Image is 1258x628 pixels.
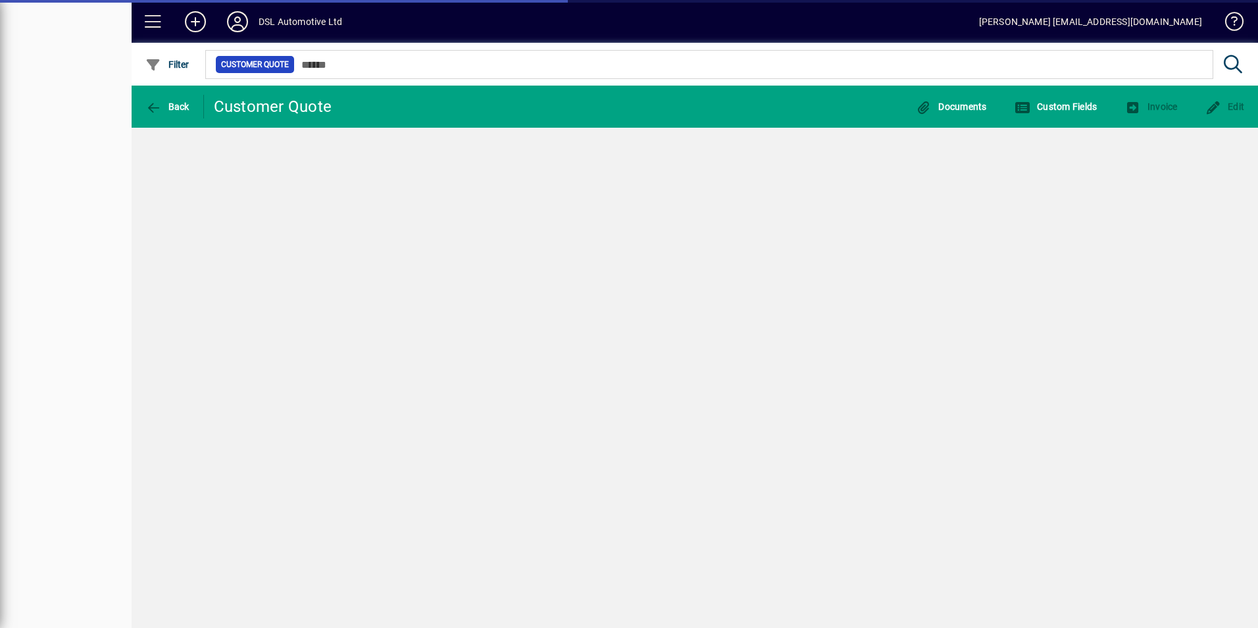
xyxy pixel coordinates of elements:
button: Filter [142,53,193,76]
button: Invoice [1121,95,1180,118]
span: Filter [145,59,189,70]
span: Back [145,101,189,112]
button: Edit [1202,95,1248,118]
button: Back [142,95,193,118]
div: DSL Automotive Ltd [259,11,342,32]
button: Add [174,10,216,34]
div: Customer Quote [214,96,332,117]
div: [PERSON_NAME] [EMAIL_ADDRESS][DOMAIN_NAME] [979,11,1202,32]
button: Profile [216,10,259,34]
span: Invoice [1124,101,1177,112]
app-page-header-button: Back [132,95,204,118]
span: Customer Quote [221,58,289,71]
span: Custom Fields [1015,101,1097,112]
button: Documents [913,95,990,118]
span: Edit [1205,101,1245,112]
button: Custom Fields [1011,95,1101,118]
a: Knowledge Base [1215,3,1242,45]
span: Documents [916,101,987,112]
